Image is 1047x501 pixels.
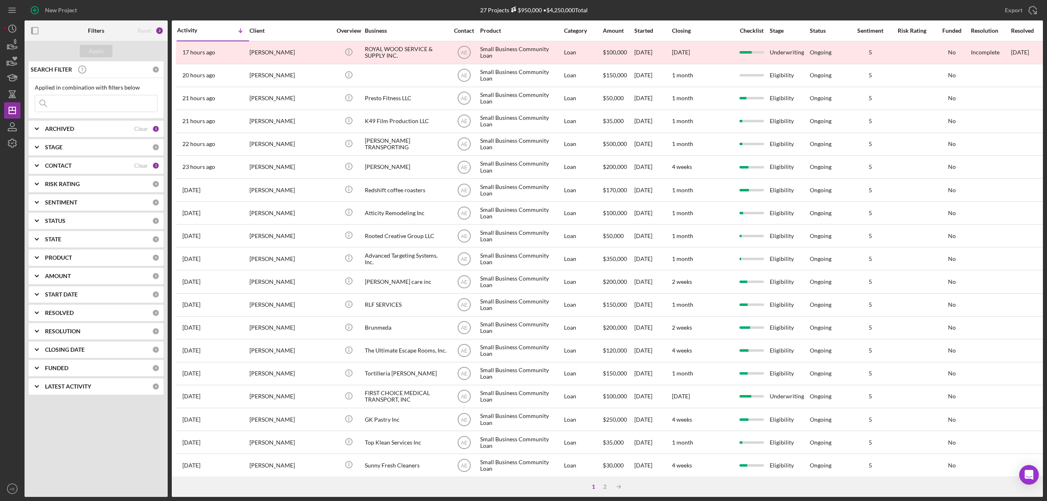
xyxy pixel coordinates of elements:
[850,301,891,308] div: 5
[603,324,627,331] span: $200,000
[672,278,692,285] time: 2 weeks
[603,94,624,101] span: $50,000
[564,317,602,339] div: Loan
[152,180,160,188] div: 0
[249,202,331,224] div: [PERSON_NAME]
[480,363,562,384] div: Small Business Community Loan
[770,340,809,362] div: Eligibility
[933,324,970,331] div: No
[634,317,671,339] div: [DATE]
[770,88,809,109] div: Eligibility
[564,156,602,178] div: Loan
[634,110,671,132] div: [DATE]
[672,117,693,124] time: 1 month
[564,431,602,453] div: Loan
[564,271,602,292] div: Loan
[480,248,562,270] div: Small Business Community Loan
[933,301,970,308] div: No
[672,324,692,331] time: 2 weeks
[770,248,809,270] div: Eligibility
[45,310,74,316] b: RESOLVED
[672,49,690,56] time: [DATE]
[933,164,970,170] div: No
[810,279,831,285] div: Ongoing
[770,271,809,292] div: Eligibility
[365,110,447,132] div: K49 Film Production LLC
[249,340,331,362] div: [PERSON_NAME]
[249,179,331,201] div: [PERSON_NAME]
[45,199,77,206] b: SENTIMENT
[672,186,693,193] time: 1 month
[152,254,160,261] div: 0
[933,95,970,101] div: No
[564,386,602,407] div: Loan
[634,65,671,86] div: [DATE]
[634,248,671,270] div: [DATE]
[365,225,447,247] div: Rooted Creative Group LLC
[461,119,467,124] text: AE
[249,271,331,292] div: [PERSON_NAME]
[249,133,331,155] div: [PERSON_NAME]
[564,340,602,362] div: Loan
[461,233,467,239] text: AE
[45,328,81,335] b: RESOLUTION
[461,142,467,147] text: AE
[603,42,634,63] div: $100,000
[480,133,562,155] div: Small Business Community Loan
[634,202,671,224] div: [DATE]
[249,431,331,453] div: [PERSON_NAME]
[365,454,447,476] div: Sunny Fresh Cleaners
[365,179,447,201] div: Redshift coffee roasters
[249,42,331,63] div: [PERSON_NAME]
[933,187,970,193] div: No
[152,364,160,372] div: 0
[770,225,809,247] div: Eligibility
[182,118,215,124] time: 2025-10-07 19:19
[461,187,467,193] text: AE
[971,27,1010,34] div: Resolution
[461,256,467,262] text: AE
[603,232,624,239] span: $50,000
[933,141,970,147] div: No
[603,278,627,285] span: $200,000
[249,409,331,430] div: [PERSON_NAME]
[850,256,891,262] div: 5
[850,324,891,331] div: 5
[182,256,200,262] time: 2025-10-06 18:43
[672,163,692,170] time: 4 weeks
[480,110,562,132] div: Small Business Community Loan
[182,393,200,400] time: 2025-09-29 22:42
[564,363,602,384] div: Loan
[152,125,160,133] div: 1
[45,162,72,169] b: CONTACT
[35,84,157,91] div: Applied in combination with filters below
[933,393,970,400] div: No
[770,179,809,201] div: Eligibility
[461,348,467,354] text: AE
[480,317,562,339] div: Small Business Community Loan
[810,393,831,400] div: Ongoing
[892,27,932,34] div: Risk Rating
[480,202,562,224] div: Small Business Community Loan
[155,27,164,35] div: 2
[810,370,831,377] div: Ongoing
[672,347,692,354] time: 4 weeks
[182,347,200,354] time: 2025-10-03 15:23
[810,416,831,423] div: Ongoing
[564,42,602,63] div: Loan
[480,225,562,247] div: Small Business Community Loan
[603,439,624,446] span: $35,000
[365,88,447,109] div: Presto Fitness LLC
[45,181,80,187] b: RISK RATING
[45,383,91,390] b: LATEST ACTIVITY
[933,439,970,446] div: No
[249,65,331,86] div: [PERSON_NAME]
[564,202,602,224] div: Loan
[672,393,690,400] time: [DATE]
[564,179,602,201] div: Loan
[333,27,364,34] div: Overview
[45,291,78,298] b: START DATE
[365,294,447,316] div: RLF SERVICES
[810,347,831,354] div: Ongoing
[933,210,970,216] div: No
